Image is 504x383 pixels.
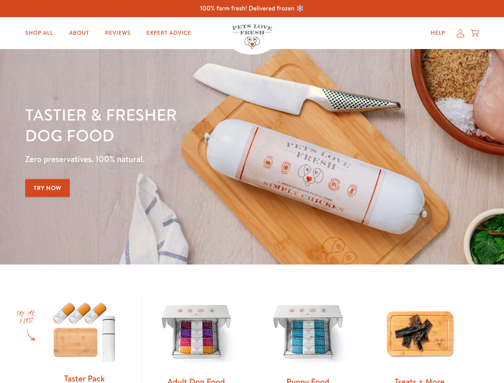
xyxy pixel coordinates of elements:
h1: Tastier & fresher dog food [25,104,328,146]
p: Zero preservatives. 100% natural. [25,152,328,166]
a: About [63,25,95,41]
a: Reviews [99,25,136,41]
a: Shop All [19,25,59,41]
a: Try Now [25,179,70,197]
img: Pets Love Fresh [232,24,272,49]
a: Help [424,25,452,41]
a: Expert Advice [140,25,198,41]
